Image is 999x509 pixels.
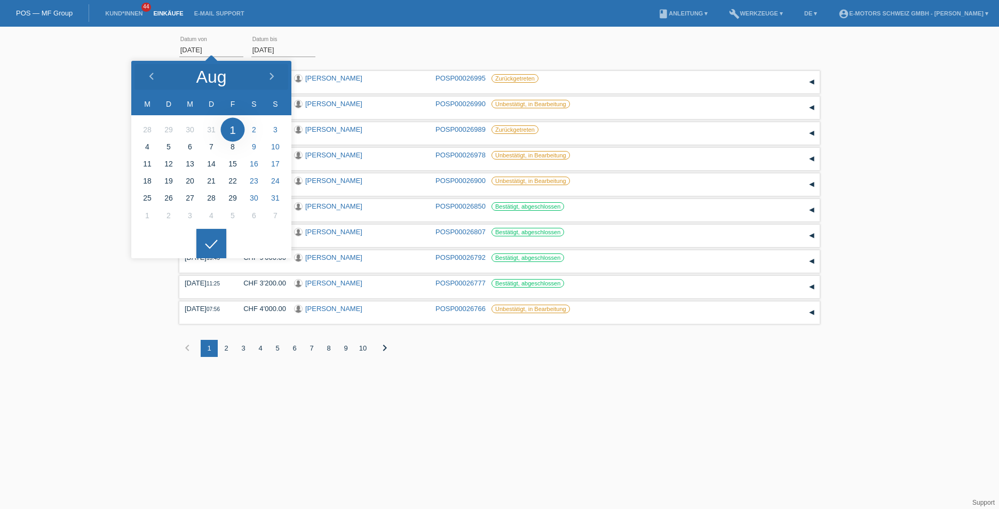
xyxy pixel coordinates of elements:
[435,151,486,159] a: POSP00026978
[305,228,362,236] a: [PERSON_NAME]
[491,74,538,83] label: Zurückgetreten
[491,253,564,262] label: Bestätigt, abgeschlossen
[337,340,354,357] div: 9
[305,279,362,287] a: [PERSON_NAME]
[799,10,822,17] a: DE ▾
[804,305,820,321] div: auf-/zuklappen
[435,202,486,210] a: POSP00026850
[833,10,994,17] a: account_circleE-Motors Schweiz GmbH - [PERSON_NAME] ▾
[207,306,220,312] span: 07:56
[235,279,286,287] div: CHF 3'200.00
[148,10,188,17] a: Einkäufe
[235,305,286,313] div: CHF 4'000.00
[305,177,362,185] a: [PERSON_NAME]
[196,68,227,85] div: Aug
[218,340,235,357] div: 2
[804,228,820,244] div: auf-/zuklappen
[491,202,564,211] label: Bestätigt, abgeschlossen
[435,125,486,133] a: POSP00026989
[305,202,362,210] a: [PERSON_NAME]
[141,3,151,12] span: 44
[435,74,486,82] a: POSP00026995
[838,9,849,19] i: account_circle
[435,279,486,287] a: POSP00026777
[286,340,303,357] div: 6
[491,305,570,313] label: Unbestätigt, in Bearbeitung
[491,125,538,134] label: Zurückgetreten
[235,340,252,357] div: 3
[185,279,227,287] div: [DATE]
[804,177,820,193] div: auf-/zuklappen
[804,279,820,295] div: auf-/zuklappen
[435,253,486,261] a: POSP00026792
[491,228,564,236] label: Bestätigt, abgeschlossen
[100,10,148,17] a: Kund*innen
[804,100,820,116] div: auf-/zuklappen
[269,340,286,357] div: 5
[435,228,486,236] a: POSP00026807
[804,151,820,167] div: auf-/zuklappen
[320,340,337,357] div: 8
[804,74,820,90] div: auf-/zuklappen
[724,10,788,17] a: buildWerkzeuge ▾
[804,125,820,141] div: auf-/zuklappen
[181,341,194,354] i: chevron_left
[658,9,669,19] i: book
[653,10,713,17] a: bookAnleitung ▾
[305,253,362,261] a: [PERSON_NAME]
[207,255,220,261] span: 13:43
[207,281,220,287] span: 11:25
[305,305,362,313] a: [PERSON_NAME]
[201,340,218,357] div: 1
[435,177,486,185] a: POSP00026900
[305,74,362,82] a: [PERSON_NAME]
[435,100,486,108] a: POSP00026990
[491,151,570,160] label: Unbestätigt, in Bearbeitung
[972,499,995,506] a: Support
[303,340,320,357] div: 7
[491,279,564,288] label: Bestätigt, abgeschlossen
[185,305,227,313] div: [DATE]
[189,10,250,17] a: E-Mail Support
[305,151,362,159] a: [PERSON_NAME]
[435,305,486,313] a: POSP00026766
[804,253,820,269] div: auf-/zuklappen
[378,341,391,354] i: chevron_right
[491,100,570,108] label: Unbestätigt, in Bearbeitung
[305,100,362,108] a: [PERSON_NAME]
[305,125,362,133] a: [PERSON_NAME]
[729,9,740,19] i: build
[354,340,371,357] div: 10
[491,177,570,185] label: Unbestätigt, in Bearbeitung
[252,340,269,357] div: 4
[804,202,820,218] div: auf-/zuklappen
[16,9,73,17] a: POS — MF Group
